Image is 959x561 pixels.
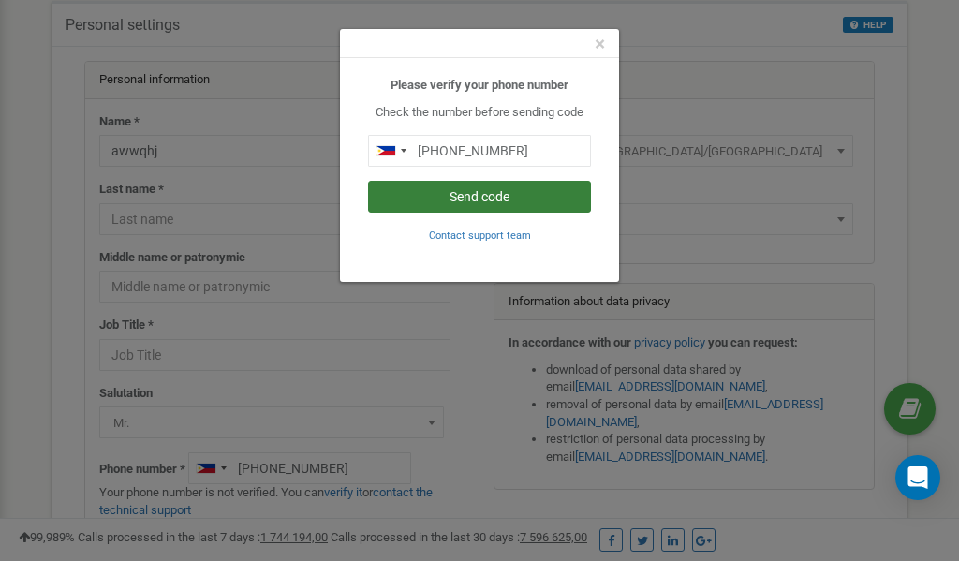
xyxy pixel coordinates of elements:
[595,33,605,55] span: ×
[368,104,591,122] p: Check the number before sending code
[369,136,412,166] div: Telephone country code
[595,35,605,54] button: Close
[368,181,591,213] button: Send code
[429,228,531,242] a: Contact support team
[368,135,591,167] input: 0905 123 4567
[391,78,568,92] b: Please verify your phone number
[429,229,531,242] small: Contact support team
[895,455,940,500] div: Open Intercom Messenger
